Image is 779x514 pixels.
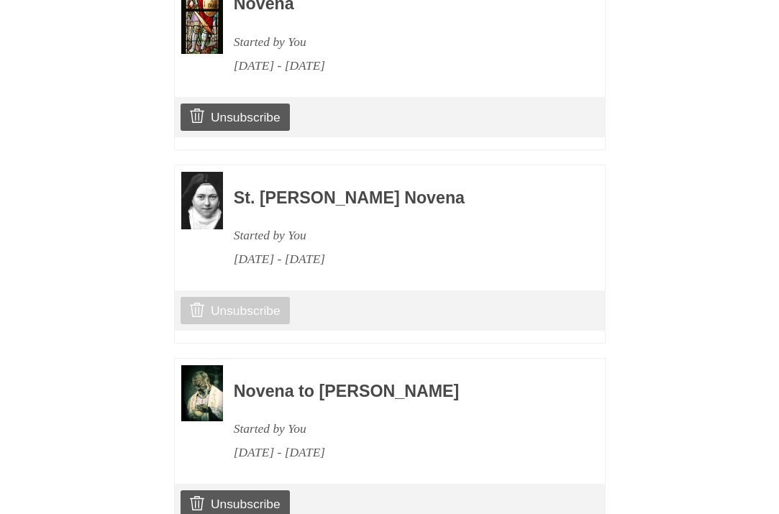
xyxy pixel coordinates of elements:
div: Started by You [234,30,566,54]
div: [DATE] - [DATE] [234,247,566,271]
div: [DATE] - [DATE] [234,54,566,78]
h3: St. [PERSON_NAME] Novena [234,189,566,208]
div: Started by You [234,224,566,247]
h3: Novena to [PERSON_NAME] [234,382,566,401]
div: Started by You [234,417,566,441]
div: [DATE] - [DATE] [234,441,566,464]
img: Novena image [181,365,223,421]
a: Unsubscribe [181,104,289,131]
a: Unsubscribe [181,297,289,324]
img: Novena image [181,172,223,229]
